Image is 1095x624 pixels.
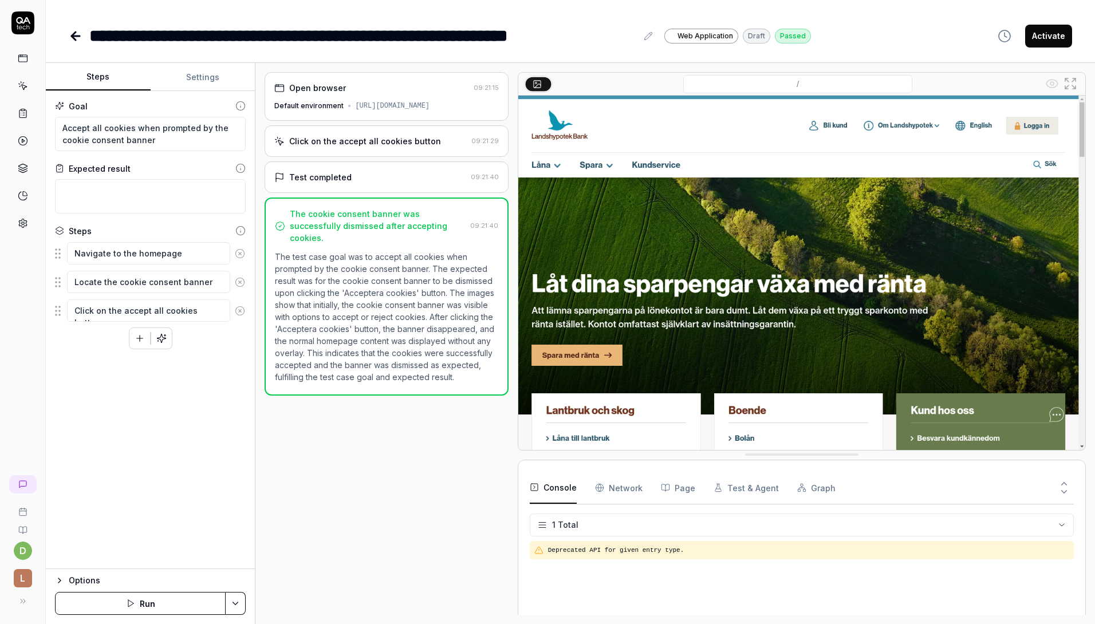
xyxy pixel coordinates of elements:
[55,592,226,615] button: Run
[743,29,770,44] div: Draft
[230,271,250,294] button: Remove step
[46,64,151,91] button: Steps
[5,516,41,535] a: Documentation
[775,29,811,44] div: Passed
[14,542,32,560] button: d
[275,251,498,383] p: The test case goal was to accept all cookies when prompted by the cookie consent banner. The expe...
[69,163,131,175] div: Expected result
[55,574,246,587] button: Options
[55,299,246,323] div: Suggestions
[661,472,695,504] button: Page
[9,475,37,493] a: New conversation
[664,28,738,44] a: Web Application
[69,100,88,112] div: Goal
[274,101,344,111] div: Default environment
[5,498,41,516] a: Book a call with us
[289,135,441,147] div: Click on the accept all cookies button
[714,472,779,504] button: Test & Agent
[474,84,499,92] time: 09:21:15
[678,31,733,41] span: Web Application
[1025,25,1072,48] button: Activate
[290,208,465,244] div: The cookie consent banner was successfully dismissed after accepting cookies.
[5,560,41,590] button: L
[1043,74,1061,93] button: Show all interative elements
[991,25,1018,48] button: View version history
[595,472,643,504] button: Network
[230,242,250,265] button: Remove step
[530,472,577,504] button: Console
[289,171,352,183] div: Test completed
[471,173,499,181] time: 09:21:40
[1061,74,1080,93] button: Open in full screen
[230,299,250,322] button: Remove step
[55,270,246,294] div: Suggestions
[14,569,32,587] span: L
[355,101,430,111] div: [URL][DOMAIN_NAME]
[471,137,499,145] time: 09:21:29
[69,574,246,587] div: Options
[289,82,346,94] div: Open browser
[470,222,498,230] time: 09:21:40
[69,225,92,237] div: Steps
[151,64,255,91] button: Settings
[548,546,1069,555] pre: Deprecated API for given entry type.
[797,472,836,504] button: Graph
[518,96,1085,450] img: Screenshot
[55,242,246,266] div: Suggestions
